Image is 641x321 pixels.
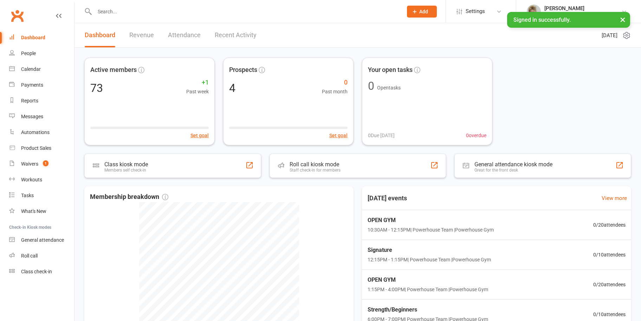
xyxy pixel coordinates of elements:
[466,4,485,19] span: Settings
[322,78,348,88] span: 0
[229,65,257,75] span: Prospects
[544,12,621,18] div: Powerhouse Physiotherapy Pty Ltd
[186,88,209,95] span: Past week
[368,256,491,263] span: 12:15PM - 1:15PM | Powerhouse Team | Powerhouse Gym
[419,9,428,14] span: Add
[9,125,74,140] a: Automations
[368,286,488,293] span: 1:15PM - 4:00PM | Powerhouse Team | Powerhouse Gym
[290,161,341,168] div: Roll call kiosk mode
[104,168,148,173] div: Members self check-in
[21,177,42,182] div: Workouts
[9,30,74,46] a: Dashboard
[186,78,209,88] span: +1
[602,31,617,40] span: [DATE]
[368,80,374,92] div: 0
[527,5,541,19] img: thumb_image1590539733.png
[377,85,401,91] span: Open tasks
[593,310,626,318] span: 0 / 10 attendees
[21,82,43,88] div: Payments
[229,82,235,94] div: 4
[21,35,45,40] div: Dashboard
[368,132,395,139] span: 0 Due [DATE]
[168,23,201,47] a: Attendance
[602,194,627,202] a: View more
[9,188,74,203] a: Tasks
[9,46,74,61] a: People
[21,193,34,198] div: Tasks
[9,172,74,188] a: Workouts
[474,168,552,173] div: Great for the front desk
[474,161,552,168] div: General attendance kiosk mode
[8,7,26,25] a: Clubworx
[43,160,48,166] span: 1
[21,253,38,259] div: Roll call
[513,16,571,23] span: Signed in successfully.
[9,264,74,280] a: Class kiosk mode
[9,156,74,172] a: Waivers 1
[362,192,413,205] h3: [DATE] events
[593,281,626,288] span: 0 / 20 attendees
[21,208,46,214] div: What's New
[21,145,51,151] div: Product Sales
[544,5,621,12] div: [PERSON_NAME]
[593,221,626,229] span: 0 / 20 attendees
[190,132,209,139] button: Set goal
[21,66,41,72] div: Calendar
[9,61,74,77] a: Calendar
[593,251,626,259] span: 0 / 10 attendees
[466,132,486,139] span: 0 overdue
[368,305,488,314] span: Strength/Beginners
[21,114,43,119] div: Messages
[322,88,348,95] span: Past month
[21,98,38,103] div: Reports
[368,226,494,234] span: 10:30AM - 12:15PM | Powerhouse Team | Powerhouse Gym
[368,246,491,255] span: Signature
[9,232,74,248] a: General attendance kiosk mode
[616,12,629,27] button: ×
[290,168,341,173] div: Staff check-in for members
[21,129,50,135] div: Automations
[368,275,488,285] span: OPEN GYM
[407,6,437,18] button: Add
[329,132,348,139] button: Set goal
[21,269,52,274] div: Class check-in
[92,7,398,16] input: Search...
[104,161,148,168] div: Class kiosk mode
[9,248,74,264] a: Roll call
[85,23,115,47] a: Dashboard
[9,77,74,93] a: Payments
[368,216,494,225] span: OPEN GYM
[21,51,36,56] div: People
[21,161,38,167] div: Waivers
[9,203,74,219] a: What's New
[90,192,168,202] span: Membership breakdown
[215,23,257,47] a: Recent Activity
[9,93,74,109] a: Reports
[21,237,64,243] div: General attendance
[368,65,413,75] span: Your open tasks
[90,65,137,75] span: Active members
[90,82,103,94] div: 73
[9,140,74,156] a: Product Sales
[9,109,74,125] a: Messages
[129,23,154,47] a: Revenue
